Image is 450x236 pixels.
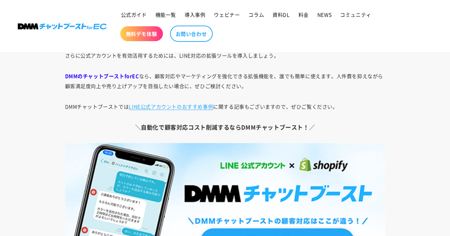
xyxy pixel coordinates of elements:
[336,7,376,22] a: コミュニティ
[294,7,313,22] a: 料金
[313,7,336,22] a: NEWS
[340,11,371,18] span: コミュニティ
[317,11,332,18] span: NEWS
[244,7,268,22] a: コラム
[272,11,290,18] span: 資料DL
[155,11,176,18] span: 機能一覧
[298,11,309,18] span: 料金
[170,26,213,42] a: お問い合わせ
[151,7,180,22] a: 機能一覧
[210,7,244,22] a: ウェビナー
[126,31,157,37] span: 無料デモ体験
[185,11,205,18] span: 導入事例
[65,50,385,60] p: さらに公式アカウントを有効活用するためには、LINE対応の拡張ツールを導入しましょう。
[121,11,147,18] span: 公式ガイド
[65,101,385,111] p: DMMチャットブーストでは に関する記事もございますので、ぜひご覧ください。
[176,31,207,37] span: お問い合わせ
[65,72,139,79] strong: DMMのチャットブーストforEC
[120,26,163,41] a: 無料デモ体験
[214,11,240,18] span: ウェビナー
[18,23,107,29] img: 株式会社DMM Boost
[135,123,315,131] b: ＼自動化で顧客対応コスト削減するならDMMチャットブースト！／
[180,7,210,22] a: 導入事例
[117,7,151,22] a: 公式ガイド
[268,7,294,22] a: 資料DL
[129,103,213,110] a: LINE公式アカウントのおすすめ事例
[248,11,264,18] span: コラム
[65,71,385,91] p: なら、顧客対応やマーケティングを強化できる拡張機能を、誰でも簡単に使えます。人件費を抑えながら顧客満足度向上や売り上げアップを目指したい場合に、ぜひご検討ください。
